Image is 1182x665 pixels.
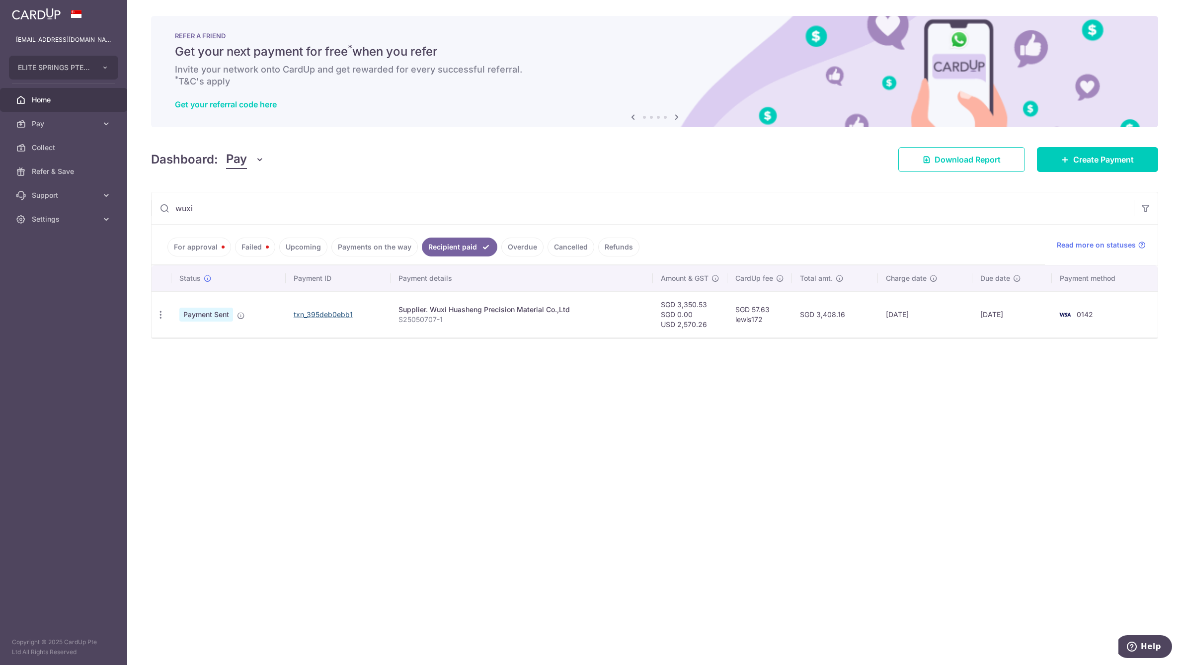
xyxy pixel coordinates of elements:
span: Collect [32,143,97,153]
td: [DATE] [878,291,973,337]
img: RAF banner [151,16,1158,127]
p: [EMAIL_ADDRESS][DOMAIN_NAME] [16,35,111,45]
th: Payment details [391,265,653,291]
div: Supplier. Wuxi Huasheng Precision Material Co.,Ltd [398,305,645,315]
a: Recipient paid [422,238,497,256]
span: Refer & Save [32,166,97,176]
span: Settings [32,214,97,224]
span: Status [179,273,201,283]
p: S25050707-1 [398,315,645,325]
th: Payment method [1052,265,1158,291]
span: Charge date [886,273,927,283]
span: 0142 [1077,310,1093,319]
span: Amount & GST [661,273,709,283]
td: SGD 57.63 lewis172 [727,291,792,337]
a: Download Report [898,147,1025,172]
span: Pay [32,119,97,129]
a: Cancelled [548,238,594,256]
span: ELITE SPRINGS PTE. LTD. [18,63,91,73]
h6: Invite your network onto CardUp and get rewarded for every successful referral. T&C's apply [175,64,1134,87]
h5: Get your next payment for free when you refer [175,44,1134,60]
td: [DATE] [972,291,1052,337]
span: Total amt. [800,273,833,283]
a: Get your referral code here [175,99,277,109]
p: REFER A FRIEND [175,32,1134,40]
a: txn_395deb0ebb1 [294,310,353,319]
a: Read more on statuses [1057,240,1146,250]
input: Search by recipient name, payment id or reference [152,192,1134,224]
img: CardUp [12,8,61,20]
a: Refunds [598,238,639,256]
td: SGD 3,350.53 SGD 0.00 USD 2,570.26 [653,291,727,337]
span: Payment Sent [179,308,233,322]
button: Pay [226,150,264,169]
span: Pay [226,150,247,169]
img: Bank Card [1055,309,1075,321]
span: Download Report [935,154,1001,166]
iframe: Opens a widget where you can find more information [1118,635,1172,660]
th: Payment ID [286,265,391,291]
a: Payments on the way [331,238,418,256]
span: Support [32,190,97,200]
span: CardUp fee [735,273,773,283]
span: Read more on statuses [1057,240,1136,250]
button: ELITE SPRINGS PTE. LTD. [9,56,118,80]
span: Home [32,95,97,105]
span: Create Payment [1073,154,1134,166]
span: Due date [980,273,1010,283]
a: For approval [167,238,231,256]
td: SGD 3,408.16 [792,291,877,337]
a: Upcoming [279,238,327,256]
h4: Dashboard: [151,151,218,168]
a: Failed [235,238,275,256]
a: Create Payment [1037,147,1158,172]
a: Overdue [501,238,544,256]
